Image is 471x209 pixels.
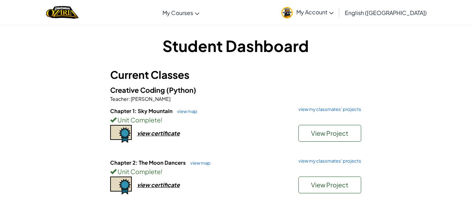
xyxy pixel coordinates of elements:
a: view certificate [110,129,180,137]
span: Chapter 1: Sky Mountain [110,107,174,114]
a: English ([GEOGRAPHIC_DATA]) [341,3,430,22]
div: view certificate [137,181,180,188]
a: My Account [278,1,337,23]
span: Creative Coding [110,85,166,94]
span: Chapter 2: The Moon Dancers [110,159,187,166]
a: My Courses [159,3,203,22]
a: view map [187,160,211,166]
span: View Project [311,129,348,137]
img: avatar [281,7,293,18]
img: Home [46,5,78,20]
span: ! [161,167,162,176]
span: My Courses [162,9,193,16]
span: Teacher [110,96,129,102]
span: (Python) [166,85,196,94]
span: ! [161,116,162,124]
span: My Account [296,8,334,16]
img: certificate-icon.png [110,125,132,143]
img: certificate-icon.png [110,177,132,195]
h1: Student Dashboard [110,35,361,57]
a: view certificate [110,181,180,188]
a: view my classmates' projects [295,107,361,112]
h3: Current Classes [110,67,361,83]
span: View Project [311,181,348,189]
span: Unit Complete [116,167,161,176]
a: view my classmates' projects [295,159,361,163]
a: view map [174,109,197,114]
button: View Project [298,125,361,142]
span: : [129,96,130,102]
span: [PERSON_NAME] [130,96,170,102]
span: English ([GEOGRAPHIC_DATA]) [345,9,427,16]
a: Ozaria by CodeCombat logo [46,5,78,20]
span: Unit Complete [116,116,161,124]
button: View Project [298,177,361,193]
div: view certificate [137,129,180,137]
